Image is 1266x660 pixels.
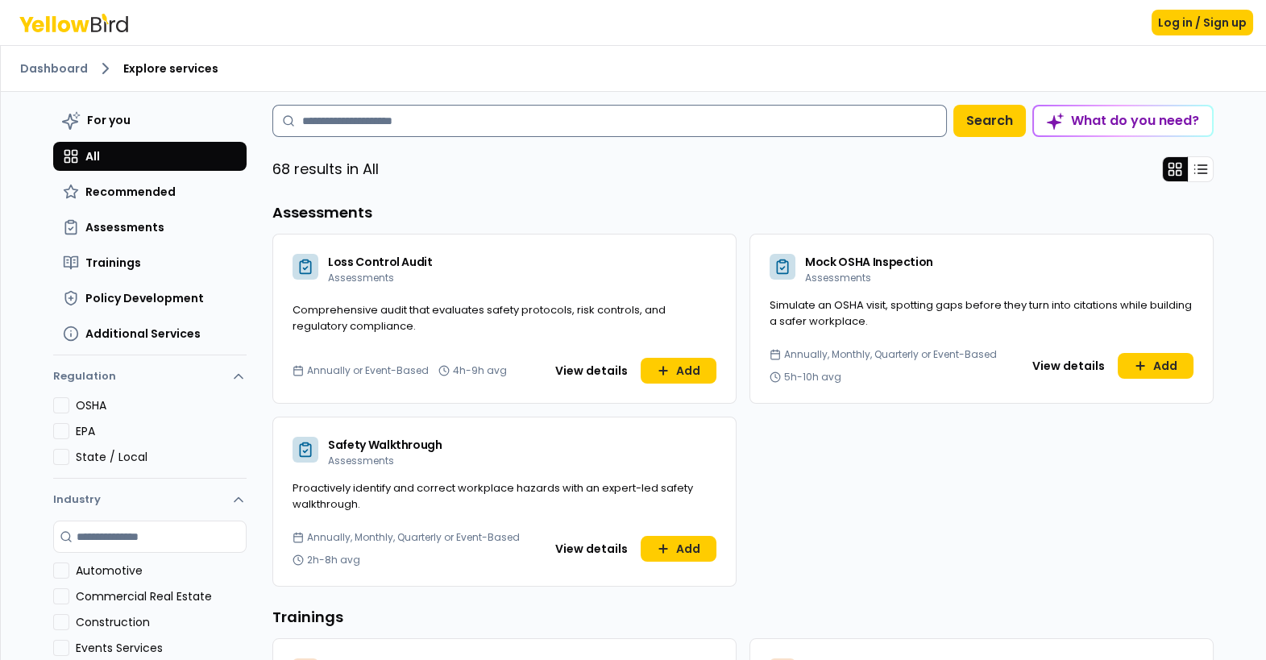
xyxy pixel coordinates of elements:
[85,255,141,271] span: Trainings
[805,271,871,284] span: Assessments
[53,284,247,313] button: Policy Development
[53,319,247,348] button: Additional Services
[272,606,1214,629] h3: Trainings
[123,60,218,77] span: Explore services
[76,423,247,439] label: EPA
[328,271,394,284] span: Assessments
[53,479,247,521] button: Industry
[85,290,204,306] span: Policy Development
[76,640,247,656] label: Events Services
[953,105,1026,137] button: Search
[53,362,247,397] button: Regulation
[85,184,176,200] span: Recommended
[641,358,716,384] button: Add
[307,364,429,377] span: Annually or Event-Based
[293,302,666,334] span: Comprehensive audit that evaluates safety protocols, risk controls, and regulatory compliance.
[76,562,247,579] label: Automotive
[76,614,247,630] label: Construction
[76,397,247,413] label: OSHA
[85,148,100,164] span: All
[272,158,379,181] p: 68 results in All
[546,536,637,562] button: View details
[453,364,507,377] span: 4h-9h avg
[546,358,637,384] button: View details
[1034,106,1212,135] div: What do you need?
[328,254,433,270] span: Loss Control Audit
[53,142,247,171] button: All
[85,326,201,342] span: Additional Services
[307,554,360,567] span: 2h-8h avg
[85,219,164,235] span: Assessments
[20,59,1247,78] nav: breadcrumb
[76,449,247,465] label: State / Local
[53,248,247,277] button: Trainings
[87,112,131,128] span: For you
[1152,10,1253,35] button: Log in / Sign up
[1032,105,1214,137] button: What do you need?
[53,397,247,478] div: Regulation
[53,213,247,242] button: Assessments
[307,531,520,544] span: Annually, Monthly, Quarterly or Event-Based
[784,371,841,384] span: 5h-10h avg
[328,437,442,453] span: Safety Walkthrough
[805,254,933,270] span: Mock OSHA Inspection
[1023,353,1114,379] button: View details
[293,480,693,512] span: Proactively identify and correct workplace hazards with an expert-led safety walkthrough.
[328,454,394,467] span: Assessments
[1118,353,1193,379] button: Add
[641,536,716,562] button: Add
[20,60,88,77] a: Dashboard
[53,105,247,135] button: For you
[53,177,247,206] button: Recommended
[272,201,1214,224] h3: Assessments
[76,588,247,604] label: Commercial Real Estate
[770,297,1192,329] span: Simulate an OSHA visit, spotting gaps before they turn into citations while building a safer work...
[784,348,997,361] span: Annually, Monthly, Quarterly or Event-Based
